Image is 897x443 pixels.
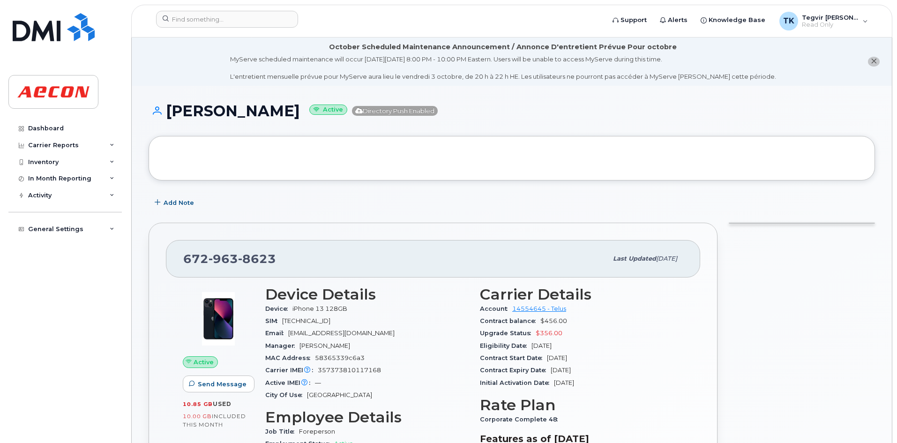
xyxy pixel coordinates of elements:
span: 357373810117168 [318,367,381,374]
span: [DATE] [531,342,552,349]
span: [DATE] [551,367,571,374]
img: image20231002-3703462-1ig824h.jpeg [190,291,247,347]
small: Active [309,105,347,115]
span: Send Message [198,380,247,389]
span: $356.00 [536,330,562,337]
span: Carrier IMEI [265,367,318,374]
span: used [213,400,232,407]
span: Upgrade Status [480,330,536,337]
span: City Of Use [265,391,307,398]
button: close notification [868,57,880,67]
span: Contract Expiry Date [480,367,551,374]
span: [DATE] [547,354,567,361]
span: [TECHNICAL_ID] [282,317,330,324]
span: [DATE] [656,255,677,262]
span: 963 [209,252,238,266]
span: Directory Push Enabled [352,106,438,116]
span: MAC Address [265,354,315,361]
div: MyServe scheduled maintenance will occur [DATE][DATE] 8:00 PM - 10:00 PM Eastern. Users will be u... [230,55,776,81]
span: 8623 [238,252,276,266]
div: October Scheduled Maintenance Announcement / Annonce D'entretient Prévue Pour octobre [329,42,677,52]
span: Job Title [265,428,299,435]
span: Last updated [613,255,656,262]
span: — [315,379,321,386]
span: [PERSON_NAME] [299,342,350,349]
span: [EMAIL_ADDRESS][DOMAIN_NAME] [288,330,395,337]
span: 672 [183,252,276,266]
span: Active IMEI [265,379,315,386]
span: Contract Start Date [480,354,547,361]
span: SIM [265,317,282,324]
button: Add Note [149,195,202,211]
span: Foreperson [299,428,335,435]
span: Add Note [164,198,194,207]
span: 10.85 GB [183,401,213,407]
span: Corporate Complete 48 [480,416,562,423]
h1: [PERSON_NAME] [149,103,875,119]
span: 10.00 GB [183,413,212,420]
span: 58365339c6a3 [315,354,365,361]
span: included this month [183,413,246,428]
span: Email [265,330,288,337]
span: $456.00 [540,317,567,324]
span: Manager [265,342,299,349]
span: Account [480,305,512,312]
span: Active [194,358,214,367]
span: [GEOGRAPHIC_DATA] [307,391,372,398]
span: iPhone 13 128GB [292,305,347,312]
span: Contract balance [480,317,540,324]
h3: Employee Details [265,409,469,426]
span: [DATE] [554,379,574,386]
button: Send Message [183,375,254,392]
span: Device [265,305,292,312]
a: 14554645 - Telus [512,305,566,312]
span: Eligibility Date [480,342,531,349]
h3: Device Details [265,286,469,303]
h3: Carrier Details [480,286,683,303]
span: Initial Activation Date [480,379,554,386]
h3: Rate Plan [480,397,683,413]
